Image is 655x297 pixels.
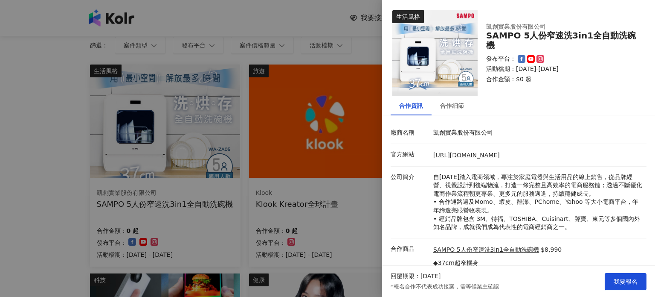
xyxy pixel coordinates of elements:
p: 公司簡介 [391,173,429,182]
span: 我要報名 [614,278,638,285]
p: 活動檔期：[DATE]-[DATE] [486,65,636,74]
p: 回覆期限：[DATE] [391,272,441,281]
p: 合作金額： $0 起 [486,75,636,84]
a: SAMPO 5人份窄速洗3in1全自動洗碗機 [433,246,539,254]
p: 自[DATE]踏入電商領域，專注於家庭電器與生活用品的線上銷售，從品牌經營、視覺設計到後端物流，打造一條完整且高效率的電商服務鏈；透過不斷優化電商作業流程朝更專業、更多元的服務邁進，持續穩健成長... [433,173,642,232]
div: 合作資訊 [399,101,423,110]
div: 生活風格 [392,10,424,23]
div: 合作細節 [440,101,464,110]
div: SAMPO 5人份窄速洗3in1全自動洗碗機 [486,31,636,50]
a: [URL][DOMAIN_NAME] [433,152,500,159]
button: 我要報名 [605,273,646,290]
p: 凱創實業股份有限公司 [433,129,642,137]
p: 發布平台： [486,55,516,63]
div: 凱創實業股份有限公司 [486,23,623,31]
p: 官方網站 [391,150,429,159]
p: *報名合作不代表成功接案，需等候業主確認 [391,283,499,291]
img: SAMPO 5人份窄速洗3in1全自動洗碗機 [392,10,478,96]
p: 合作商品 [391,245,429,253]
p: 廠商名稱 [391,129,429,137]
p: $8,990 [541,246,562,254]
